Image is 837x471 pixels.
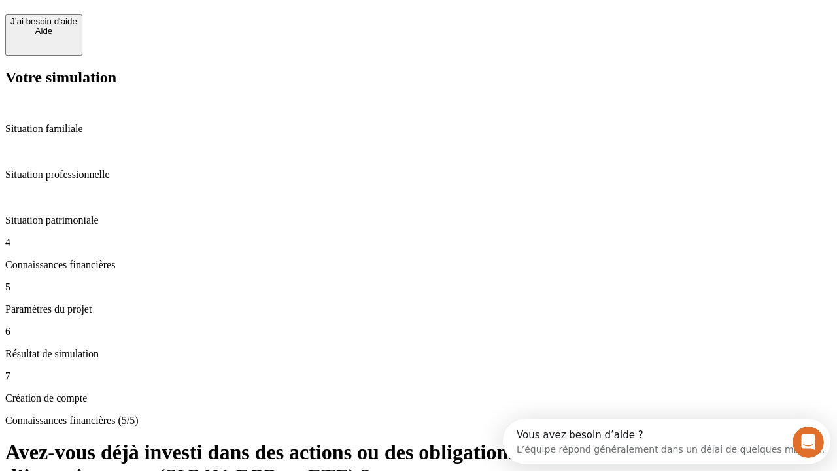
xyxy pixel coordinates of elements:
p: 6 [5,326,832,338]
p: Paramètres du projet [5,304,832,315]
p: Connaissances financières (5/5) [5,415,832,427]
div: Ouvrir le Messenger Intercom [5,5,360,41]
p: 5 [5,281,832,293]
p: Connaissances financières [5,259,832,271]
iframe: Intercom live chat discovery launcher [503,419,830,464]
p: Résultat de simulation [5,348,832,360]
p: 7 [5,370,832,382]
p: Situation professionnelle [5,169,832,181]
p: Création de compte [5,392,832,404]
div: Aide [10,26,77,36]
div: J’ai besoin d'aide [10,16,77,26]
p: Situation patrimoniale [5,215,832,226]
div: L’équipe répond généralement dans un délai de quelques minutes. [14,22,322,35]
button: J’ai besoin d'aideAide [5,14,82,56]
div: Vous avez besoin d’aide ? [14,11,322,22]
h2: Votre simulation [5,69,832,86]
iframe: Intercom live chat [793,427,824,458]
p: Situation familiale [5,123,832,135]
p: 4 [5,237,832,249]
